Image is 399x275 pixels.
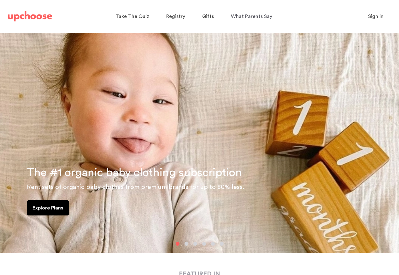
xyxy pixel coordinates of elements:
[27,182,391,192] p: Rent sets of organic baby clothes from premium brands for up to 80% less.
[27,200,69,215] a: Explore Plans
[32,204,63,212] p: Explore Plans
[166,14,185,19] span: Registry
[115,14,149,19] span: Take The Quiz
[8,11,52,21] img: UpChoose
[202,10,216,23] a: Gifts
[231,14,272,19] span: What Parents Say
[360,10,391,23] button: Sign in
[166,10,187,23] a: Registry
[231,10,274,23] a: What Parents Say
[368,14,384,19] span: Sign in
[202,14,214,19] span: Gifts
[27,167,242,178] span: The #1 organic baby clothing subscription
[8,10,52,23] a: UpChoose
[115,10,151,23] a: Take The Quiz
